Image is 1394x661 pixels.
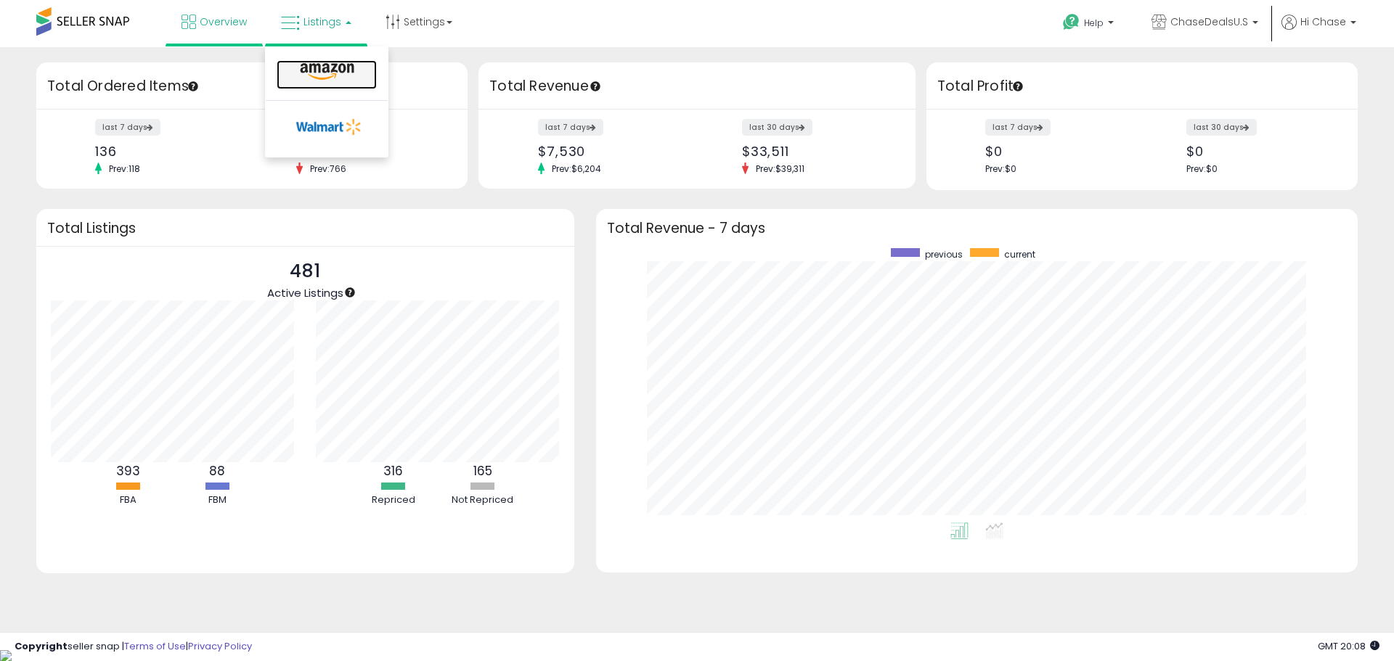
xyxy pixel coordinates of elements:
[1186,119,1257,136] label: last 30 days
[439,493,526,507] div: Not Repriced
[1186,144,1332,159] div: $0
[589,80,602,93] div: Tooltip anchor
[95,119,160,136] label: last 7 days
[47,76,457,97] h3: Total Ordered Items
[742,119,812,136] label: last 30 days
[116,462,140,480] b: 393
[1084,17,1104,29] span: Help
[545,163,608,175] span: Prev: $6,204
[343,286,356,299] div: Tooltip anchor
[1051,2,1128,47] a: Help
[209,462,225,480] b: 88
[15,639,68,653] strong: Copyright
[267,258,343,285] p: 481
[267,285,343,300] span: Active Listings
[188,639,252,653] a: Privacy Policy
[1281,15,1356,47] a: Hi Chase
[985,119,1051,136] label: last 7 days
[1062,13,1080,31] i: Get Help
[174,493,261,507] div: FBM
[296,144,442,159] div: 575
[1300,15,1346,29] span: Hi Chase
[1186,163,1218,175] span: Prev: $0
[187,80,200,93] div: Tooltip anchor
[303,15,341,29] span: Listings
[925,248,963,260] span: previous
[102,163,147,175] span: Prev: 118
[489,76,905,97] h3: Total Revenue
[47,223,563,234] h3: Total Listings
[383,462,403,480] b: 316
[1011,80,1024,93] div: Tooltip anchor
[200,15,247,29] span: Overview
[15,640,252,654] div: seller snap | |
[350,493,437,507] div: Repriced
[95,144,241,159] div: 136
[749,163,812,175] span: Prev: $39,311
[303,163,354,175] span: Prev: 766
[124,639,186,653] a: Terms of Use
[1318,639,1379,653] span: 2025-08-14 20:08 GMT
[985,163,1016,175] span: Prev: $0
[473,462,492,480] b: 165
[742,144,890,159] div: $33,511
[538,119,603,136] label: last 7 days
[937,76,1347,97] h3: Total Profit
[84,493,171,507] div: FBA
[1004,248,1035,260] span: current
[1170,15,1248,29] span: ChaseDealsU.S
[985,144,1131,159] div: $0
[538,144,686,159] div: $7,530
[607,223,1347,234] h3: Total Revenue - 7 days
